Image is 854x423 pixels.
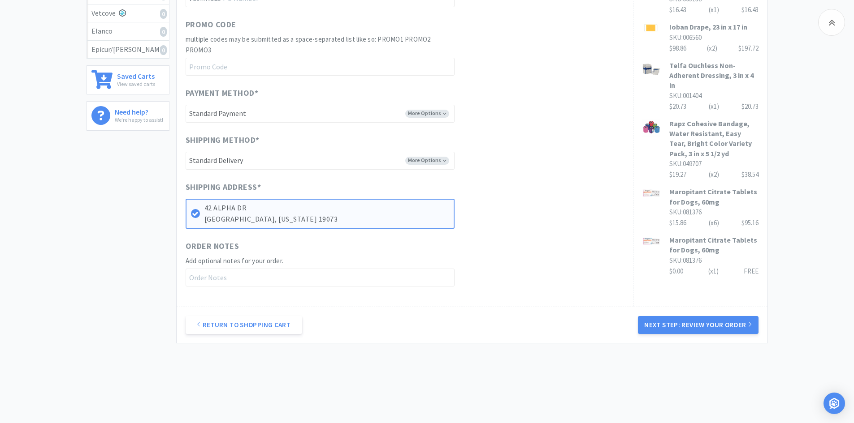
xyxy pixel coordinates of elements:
div: (x 2 ) [707,43,717,54]
span: SKU: 081376 [669,208,702,216]
a: Saved CartsView saved carts [87,65,169,94]
a: Elanco0 [87,22,169,41]
h6: Need help? [115,106,163,115]
h3: Rapz Cohesive Bandage, Water Resistant, Easy Tear, Bright Color Variety Pack, 3 in x 5 1/2 yd [669,119,759,159]
span: SKU: 001404 [669,91,702,100]
img: 8e506e64be9c48ec90d7cd593c5d498c_588356.png [642,187,660,199]
h3: Ioban Drape, 23 in x 17 in [669,22,759,32]
a: Vetcove0 [87,4,169,23]
input: Promo Code [186,58,455,76]
span: SKU: 049707 [669,159,702,168]
div: (x 1 ) [709,4,719,15]
div: $16.43 [669,4,759,15]
img: 520941bc2a48400aa20c1a488696a7ad_27237.png [642,22,660,33]
div: (x 1 ) [708,266,719,277]
div: $95.16 [741,218,759,228]
div: (x 1 ) [709,101,719,112]
span: Add optional notes for your order. [186,256,284,265]
p: View saved carts [117,80,155,88]
i: 0 [160,45,167,55]
img: 8e506e64be9c48ec90d7cd593c5d498c_588356.png [642,235,660,248]
div: $20.73 [741,101,759,112]
div: (x 2 ) [709,169,719,180]
img: d0ab3c81d9eb41edb61b59d76d2dbe85_38247.png [642,119,660,137]
img: 16cd7f23b60c4ddcbf683b5e6a96e076_26102.png [642,60,660,78]
h3: Telfa Ouchless Non-Adherent Dressing, 3 in x 4 in [669,60,759,90]
div: Open Intercom Messenger [824,393,845,414]
a: Return to Shopping Cart [186,316,302,334]
h3: Maropitant Citrate Tablets for Dogs, 60mg [669,235,759,255]
div: Elanco [91,26,165,37]
i: 0 [160,27,167,37]
h3: Maropitant Citrate Tablets for Dogs, 60mg [669,187,759,207]
div: Vetcove [91,8,165,19]
input: Order Notes [186,269,455,286]
p: We're happy to assist! [115,115,163,124]
div: $0.00 [669,266,759,277]
span: Payment Method * [186,87,259,100]
p: [GEOGRAPHIC_DATA], [US_STATE] 19073 [204,214,449,225]
div: $38.54 [741,169,759,180]
span: SKU: 006560 [669,33,702,42]
div: $16.43 [741,4,759,15]
button: Next Step: Review Your Order [638,316,758,334]
h6: Saved Carts [117,70,155,80]
span: SKU: 081376 [669,256,702,265]
div: Epicur/[PERSON_NAME] [91,44,165,56]
div: $15.86 [669,218,759,228]
span: multiple codes may be submitted as a space-separated list like so: PROMO1 PROMO2 PROMO3 [186,35,431,54]
div: $20.73 [669,101,759,112]
span: Order Notes [186,240,239,253]
span: Shipping Method * [186,134,260,147]
a: Epicur/[PERSON_NAME]0 [87,41,169,59]
p: 42 ALPHA DR [204,202,449,214]
div: $197.72 [738,43,759,54]
span: Promo Code [186,18,236,31]
i: 0 [160,9,167,19]
div: $19.27 [669,169,759,180]
span: Shipping Address * [186,181,261,194]
div: (x 6 ) [709,218,719,228]
div: FREE [744,266,759,277]
div: $98.86 [669,43,759,54]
